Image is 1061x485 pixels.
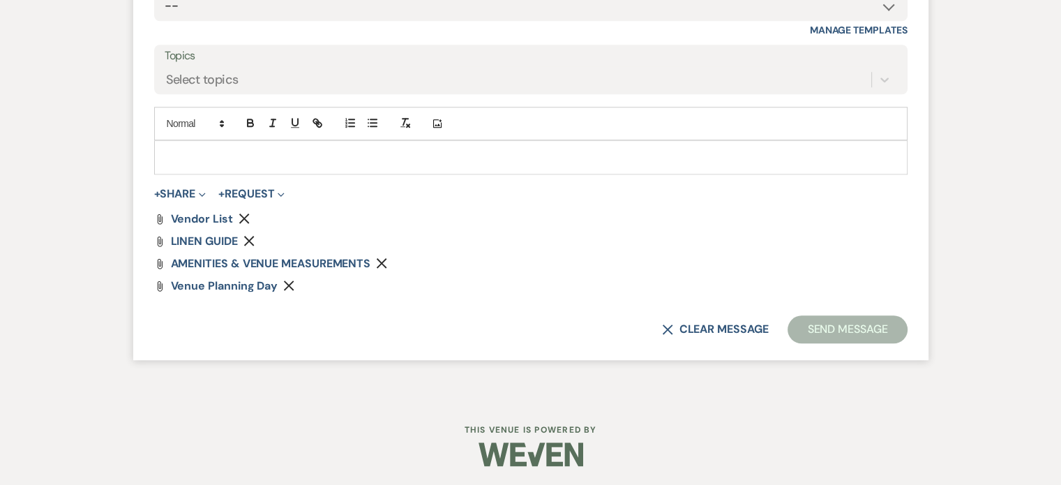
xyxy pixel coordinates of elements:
label: Topics [165,46,897,66]
a: LINEN GUIDE [171,236,238,247]
span: Venue Planning Day [171,278,278,293]
button: Clear message [662,324,768,335]
button: Request [218,188,285,200]
span: AMENITIES & VENUE MEASUREMENTS [171,256,371,271]
span: + [218,188,225,200]
a: Vendor List [171,214,233,225]
button: Share [154,188,206,200]
span: Vendor List [171,211,233,226]
button: Send Message [788,315,907,343]
span: LINEN GUIDE [171,234,238,248]
div: Select topics [166,70,239,89]
img: Weven Logo [479,430,583,479]
a: Venue Planning Day [171,281,278,292]
a: Manage Templates [810,24,908,36]
a: AMENITIES & VENUE MEASUREMENTS [171,258,371,269]
span: + [154,188,160,200]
